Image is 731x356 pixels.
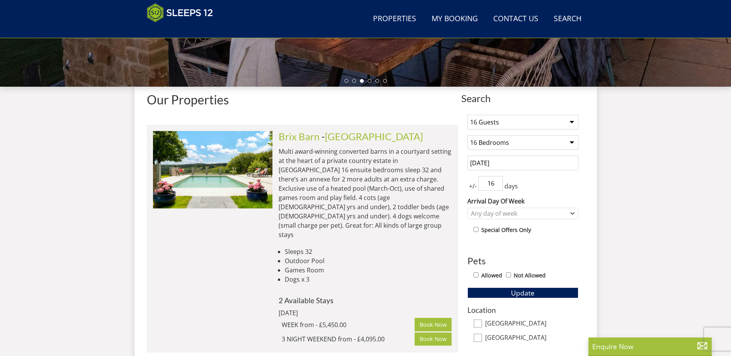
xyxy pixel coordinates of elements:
[285,247,452,256] li: Sleeps 32
[511,288,534,297] span: Update
[153,131,272,208] img: open-uri20250128-23-stzo3b.original.
[143,27,224,34] iframe: Customer reviews powered by Trustpilot
[481,226,531,234] label: Special Offers Only
[461,93,585,104] span: Search
[467,156,578,170] input: Arrival Date
[279,131,319,142] a: Brix Barn
[467,208,578,219] div: Combobox
[279,296,452,304] h4: 2 Available Stays
[279,147,452,239] p: Multi award-winning converted barns in a courtyard setting at the heart of a private country esta...
[503,181,519,191] span: days
[429,10,481,28] a: My Booking
[485,320,578,328] label: [GEOGRAPHIC_DATA]
[467,256,578,266] h3: Pets
[147,3,213,22] img: Sleeps 12
[485,334,578,343] label: [GEOGRAPHIC_DATA]
[467,196,578,206] label: Arrival Day Of Week
[514,271,546,280] label: Not Allowed
[282,334,415,344] div: 3 NIGHT WEEKEND from - £4,095.00
[551,10,585,28] a: Search
[469,209,569,218] div: Any day of week
[285,256,452,265] li: Outdoor Pool
[415,332,452,346] a: Book Now
[490,10,541,28] a: Contact Us
[592,341,708,351] p: Enquire Now
[147,93,458,106] h1: Our Properties
[415,318,452,331] a: Book Now
[285,265,452,275] li: Games Room
[279,308,383,317] div: [DATE]
[370,10,419,28] a: Properties
[325,131,423,142] a: [GEOGRAPHIC_DATA]
[282,320,415,329] div: WEEK from - £5,450.00
[285,275,452,284] li: Dogs x 3
[467,306,578,314] h3: Location
[481,271,502,280] label: Allowed
[321,131,423,142] span: -
[467,181,478,191] span: +/-
[467,287,578,298] button: Update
